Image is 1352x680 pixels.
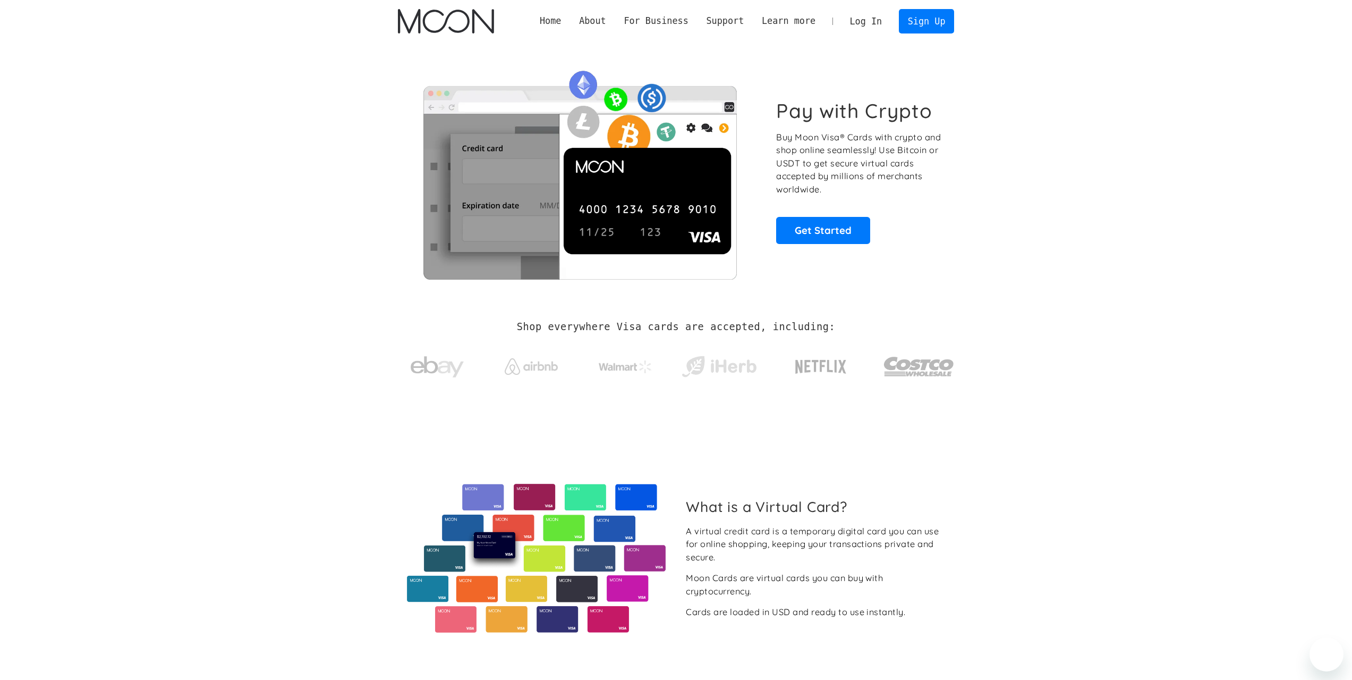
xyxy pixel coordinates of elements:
[411,350,464,384] img: ebay
[679,353,759,381] img: iHerb
[405,484,667,633] img: Virtual cards from Moon
[679,342,759,386] a: iHerb
[686,525,946,564] div: A virtual credit card is a temporary digital card you can use for online shopping, keeping your t...
[624,14,688,28] div: For Business
[398,63,762,279] img: Moon Cards let you spend your crypto anywhere Visa is accepted.
[398,9,494,33] a: home
[579,14,606,28] div: About
[899,9,954,33] a: Sign Up
[686,572,946,598] div: Moon Cards are virtual cards you can buy with cryptocurrency.
[883,347,955,387] img: Costco
[773,343,869,385] a: Netflix
[706,14,744,28] div: Support
[841,10,891,33] a: Log In
[686,606,905,619] div: Cards are loaded in USD and ready to use instantly.
[491,348,571,380] a: Airbnb
[1310,637,1344,671] iframe: Button to launch messaging window
[883,336,955,392] a: Costco
[599,360,652,373] img: Walmart
[531,14,570,28] a: Home
[570,14,615,28] div: About
[753,14,824,28] div: Learn more
[398,340,477,389] a: ebay
[776,217,870,244] a: Get Started
[762,14,815,28] div: Learn more
[585,350,665,379] a: Walmart
[505,358,558,375] img: Airbnb
[398,9,494,33] img: Moon Logo
[794,354,847,380] img: Netflix
[776,131,942,196] p: Buy Moon Visa® Cards with crypto and shop online seamlessly! Use Bitcoin or USDT to get secure vi...
[615,14,698,28] div: For Business
[517,321,835,333] h2: Shop everywhere Visa cards are accepted, including:
[686,498,946,515] h2: What is a Virtual Card?
[698,14,753,28] div: Support
[776,99,932,123] h1: Pay with Crypto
